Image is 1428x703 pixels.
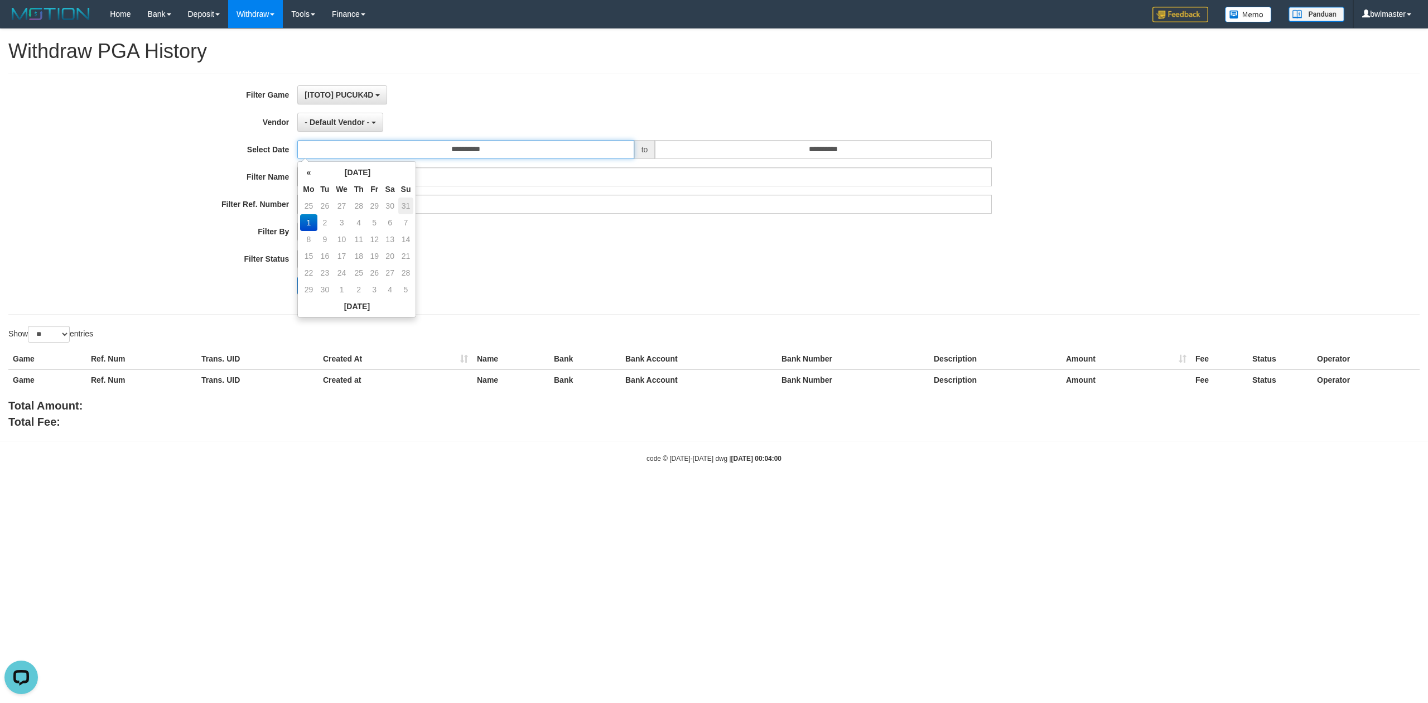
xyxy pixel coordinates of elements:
[1248,369,1313,390] th: Status
[367,198,382,214] td: 29
[319,369,472,390] th: Created at
[1191,369,1248,390] th: Fee
[332,231,351,248] td: 10
[332,214,351,231] td: 3
[472,349,549,369] th: Name
[197,369,319,390] th: Trans. UID
[1191,349,1248,369] th: Fee
[297,85,387,104] button: [ITOTO] PUCUK4D
[398,231,414,248] td: 14
[367,281,382,298] td: 3
[8,369,86,390] th: Game
[398,248,414,264] td: 21
[777,349,929,369] th: Bank Number
[8,416,60,428] b: Total Fee:
[4,4,38,38] button: Open LiveChat chat widget
[332,281,351,298] td: 1
[8,349,86,369] th: Game
[300,281,317,298] td: 29
[367,248,382,264] td: 19
[929,349,1062,369] th: Description
[1313,349,1420,369] th: Operator
[305,90,373,99] span: [ITOTO] PUCUK4D
[367,231,382,248] td: 12
[351,248,367,264] td: 18
[1313,369,1420,390] th: Operator
[1062,369,1191,390] th: Amount
[8,399,83,412] b: Total Amount:
[317,198,333,214] td: 26
[300,248,317,264] td: 15
[382,264,398,281] td: 27
[351,281,367,298] td: 2
[398,264,414,281] td: 28
[382,181,398,198] th: Sa
[317,231,333,248] td: 9
[398,214,414,231] td: 7
[300,214,317,231] td: 1
[300,181,317,198] th: Mo
[621,349,777,369] th: Bank Account
[647,455,781,463] small: code © [DATE]-[DATE] dwg |
[300,198,317,214] td: 25
[398,281,414,298] td: 5
[382,198,398,214] td: 30
[472,369,549,390] th: Name
[317,281,333,298] td: 30
[317,214,333,231] td: 2
[549,369,621,390] th: Bank
[86,369,197,390] th: Ref. Num
[1062,349,1191,369] th: Amount
[332,264,351,281] td: 24
[1152,7,1208,22] img: Feedback.jpg
[305,118,369,127] span: - Default Vendor -
[297,113,383,132] button: - Default Vendor -
[367,181,382,198] th: Fr
[8,6,93,22] img: MOTION_logo.png
[332,181,351,198] th: We
[319,349,472,369] th: Created At
[317,181,333,198] th: Tu
[634,140,655,159] span: to
[351,198,367,214] td: 28
[317,248,333,264] td: 16
[398,181,414,198] th: Su
[300,264,317,281] td: 22
[300,164,317,181] th: «
[351,231,367,248] td: 11
[351,264,367,281] td: 25
[549,349,621,369] th: Bank
[317,164,398,181] th: [DATE]
[367,264,382,281] td: 26
[621,369,777,390] th: Bank Account
[300,298,413,315] th: [DATE]
[8,326,93,343] label: Show entries
[351,181,367,198] th: Th
[731,455,781,463] strong: [DATE] 00:04:00
[28,326,70,343] select: Showentries
[382,231,398,248] td: 13
[1248,349,1313,369] th: Status
[367,214,382,231] td: 5
[1289,7,1344,22] img: panduan.png
[382,281,398,298] td: 4
[398,198,414,214] td: 31
[382,248,398,264] td: 20
[382,214,398,231] td: 6
[300,231,317,248] td: 8
[332,248,351,264] td: 17
[317,264,333,281] td: 23
[1225,7,1272,22] img: Button%20Memo.svg
[197,349,319,369] th: Trans. UID
[929,369,1062,390] th: Description
[86,349,197,369] th: Ref. Num
[351,214,367,231] td: 4
[8,40,1420,62] h1: Withdraw PGA History
[332,198,351,214] td: 27
[777,369,929,390] th: Bank Number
